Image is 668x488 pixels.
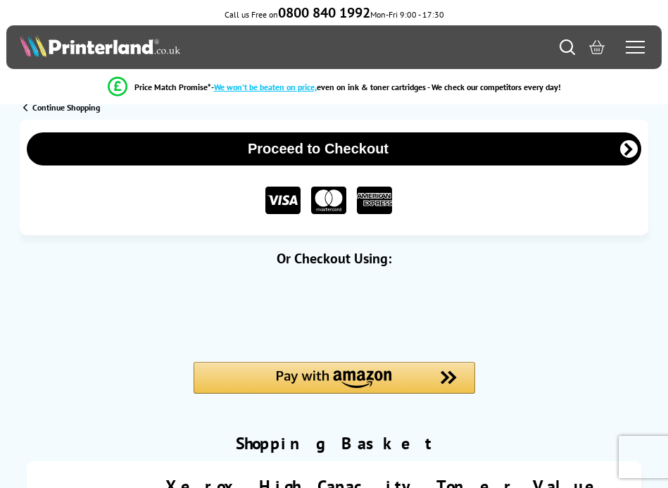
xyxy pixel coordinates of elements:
[134,82,211,92] span: Price Match Promise*
[236,432,433,454] h1: Shopping Basket
[278,4,370,22] b: 0800 840 1992
[27,132,641,165] button: Proceed to Checkout
[311,187,346,214] img: MASTER CARD
[7,75,661,99] li: modal_Promise
[194,362,475,411] div: Amazon Pay - Use your Amazon account
[20,249,648,268] div: Or Checkout Using:
[23,102,100,113] a: Continue Shopping
[560,39,575,55] a: Search
[265,187,301,214] img: VISA
[214,82,317,92] span: We won’t be beaten on price,
[20,35,179,57] img: Printerland Logo
[278,9,370,20] a: 0800 840 1992
[32,102,100,113] span: Continue Shopping
[357,187,392,214] img: American Express
[194,290,475,322] iframe: PayPal
[20,35,334,60] a: Printerland Logo
[211,82,561,92] div: - even on ink & toner cartridges - We check our competitors every day!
